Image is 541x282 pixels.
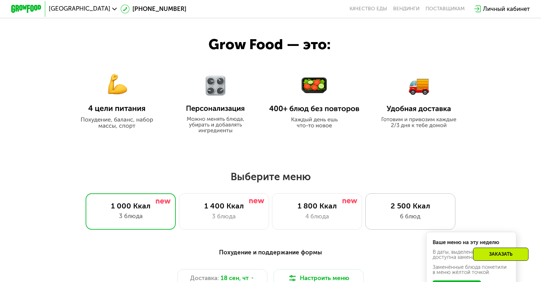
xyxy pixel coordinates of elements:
div: поставщикам [426,6,465,12]
div: В даты, выделенные желтым, доступна замена блюд. [433,250,509,260]
div: 1 400 Ккал [187,201,261,210]
div: 4 блюда [280,212,354,221]
h2: Выберите меню [24,170,517,183]
a: Качество еды [350,6,387,12]
span: [GEOGRAPHIC_DATA] [49,6,110,12]
div: Похудение и поддержание формы [48,248,493,257]
div: 3 блюда [187,212,261,221]
a: [PHONE_NUMBER] [121,4,186,13]
div: 1 000 Ккал [93,201,168,210]
div: 2 500 Ккал [373,201,447,210]
a: Вендинги [393,6,419,12]
div: 6 блюд [373,212,447,221]
div: Заказать [473,248,528,261]
div: 1 800 Ккал [280,201,354,210]
div: Ваше меню на эту неделю [433,240,509,245]
div: Личный кабинет [483,4,530,13]
div: Grow Food — это: [208,34,352,55]
div: Заменённые блюда пометили в меню жёлтой точкой. [433,265,509,275]
div: 3 блюда [93,212,168,221]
